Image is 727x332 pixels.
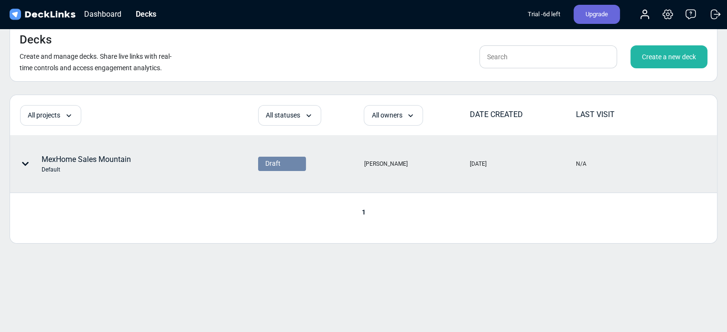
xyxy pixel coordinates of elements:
[470,109,575,120] div: DATE CREATED
[20,33,52,47] h4: Decks
[131,8,161,20] div: Decks
[574,5,620,24] div: Upgrade
[528,5,560,24] div: Trial - 6 d left
[258,105,321,126] div: All statuses
[357,208,370,216] span: 1
[20,53,172,72] small: Create and manage decks. Share live links with real-time controls and access engagement analytics.
[364,105,423,126] div: All owners
[576,109,681,120] div: LAST VISIT
[42,154,131,174] div: MexHome Sales Mountain
[479,45,617,68] input: Search
[630,45,707,68] div: Create a new deck
[470,160,487,168] div: [DATE]
[576,160,586,168] div: N/A
[79,8,126,20] div: Dashboard
[265,159,281,169] span: Draft
[8,8,77,21] img: DeckLinks
[364,160,407,168] div: [PERSON_NAME]
[20,105,81,126] div: All projects
[42,165,131,174] div: Default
